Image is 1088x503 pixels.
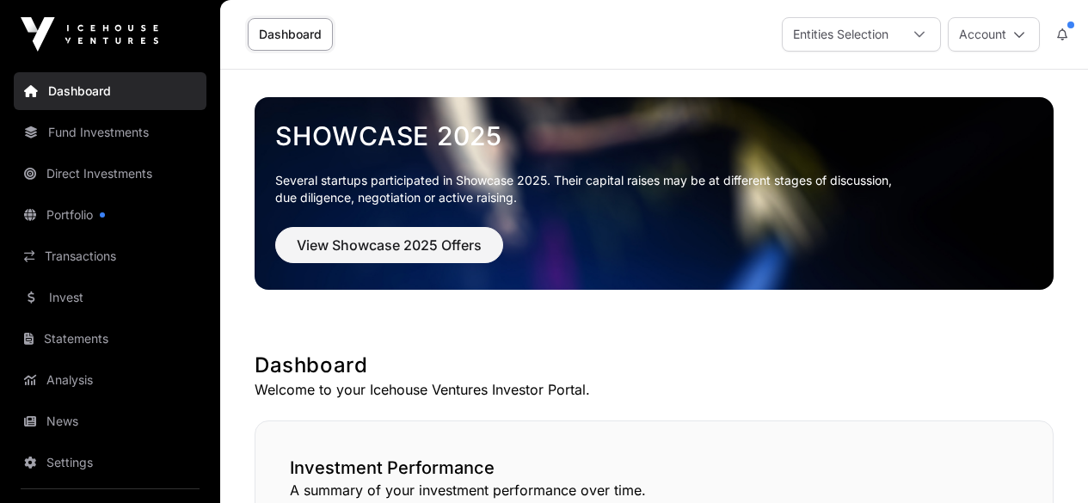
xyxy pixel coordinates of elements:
img: Showcase 2025 [255,97,1054,290]
div: Entities Selection [783,18,899,51]
p: A summary of your investment performance over time. [290,480,1018,500]
p: Several startups participated in Showcase 2025. Their capital raises may be at different stages o... [275,172,1033,206]
a: News [14,402,206,440]
a: Settings [14,444,206,482]
h1: Dashboard [255,352,1054,379]
img: Icehouse Ventures Logo [21,17,158,52]
a: Invest [14,279,206,316]
span: View Showcase 2025 Offers [297,235,482,255]
a: Analysis [14,361,206,399]
p: Welcome to your Icehouse Ventures Investor Portal. [255,379,1054,400]
a: Transactions [14,237,206,275]
a: Portfolio [14,196,206,234]
button: View Showcase 2025 Offers [275,227,503,263]
h2: Investment Performance [290,456,1018,480]
a: Showcase 2025 [275,120,1033,151]
a: Direct Investments [14,155,206,193]
button: Account [948,17,1040,52]
a: Dashboard [248,18,333,51]
a: Dashboard [14,72,206,110]
a: Statements [14,320,206,358]
a: Fund Investments [14,113,206,151]
a: View Showcase 2025 Offers [275,244,503,261]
